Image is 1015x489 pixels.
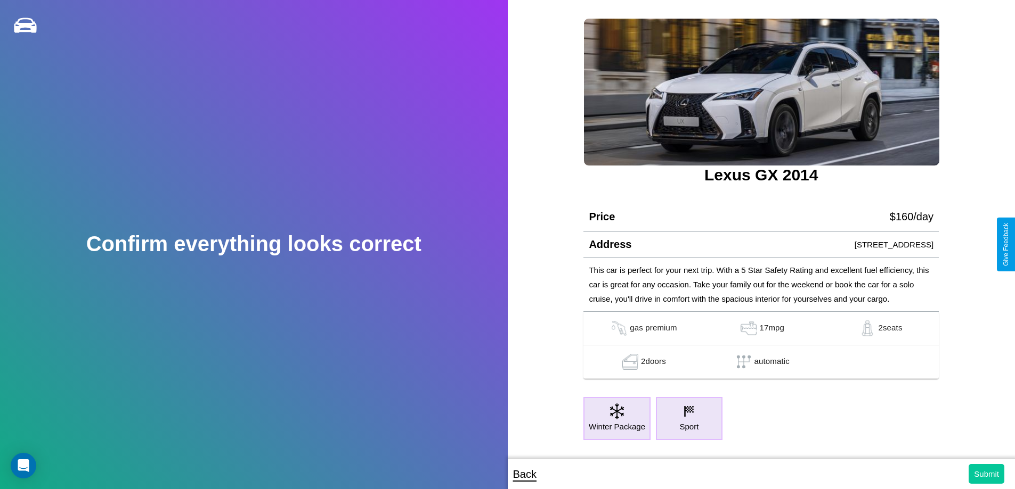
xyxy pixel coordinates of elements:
p: Back [513,465,537,484]
div: Give Feedback [1002,223,1010,266]
h2: Confirm everything looks correct [86,232,421,256]
p: 2 doors [641,354,666,370]
h4: Price [589,211,615,223]
p: 17 mpg [759,320,784,336]
img: gas [738,320,759,336]
table: simple table [583,312,939,379]
div: Open Intercom Messenger [11,453,36,478]
p: gas premium [630,320,677,336]
h3: Lexus GX 2014 [583,166,939,184]
p: Sport [679,419,699,434]
p: [STREET_ADDRESS] [855,237,933,252]
p: This car is perfect for your next trip. With a 5 Star Safety Rating and excellent fuel efficiency... [589,263,933,306]
img: gas [608,320,630,336]
p: 2 seats [878,320,902,336]
p: $ 160 /day [890,207,933,226]
button: Submit [969,464,1004,484]
p: Winter Package [589,419,645,434]
img: gas [857,320,878,336]
img: gas [620,354,641,370]
h4: Address [589,238,631,251]
p: automatic [754,354,790,370]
